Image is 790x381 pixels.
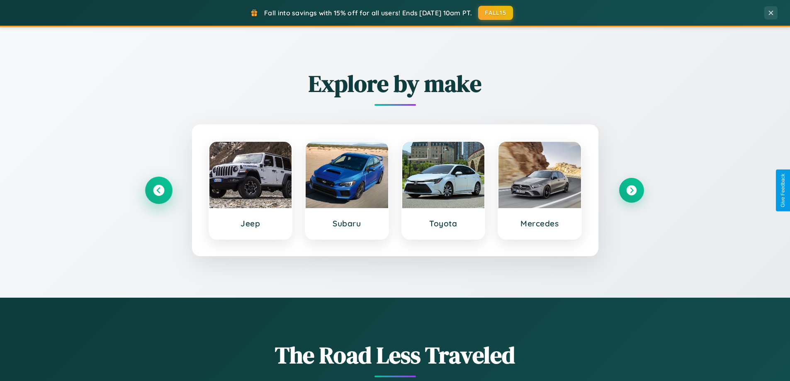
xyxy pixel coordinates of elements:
h3: Subaru [314,218,380,228]
span: Fall into savings with 15% off for all users! Ends [DATE] 10am PT. [264,9,472,17]
div: Give Feedback [780,174,786,207]
h3: Toyota [411,218,476,228]
h3: Mercedes [507,218,573,228]
h3: Jeep [218,218,284,228]
h1: The Road Less Traveled [146,339,644,371]
h2: Explore by make [146,68,644,99]
button: FALL15 [478,6,513,20]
